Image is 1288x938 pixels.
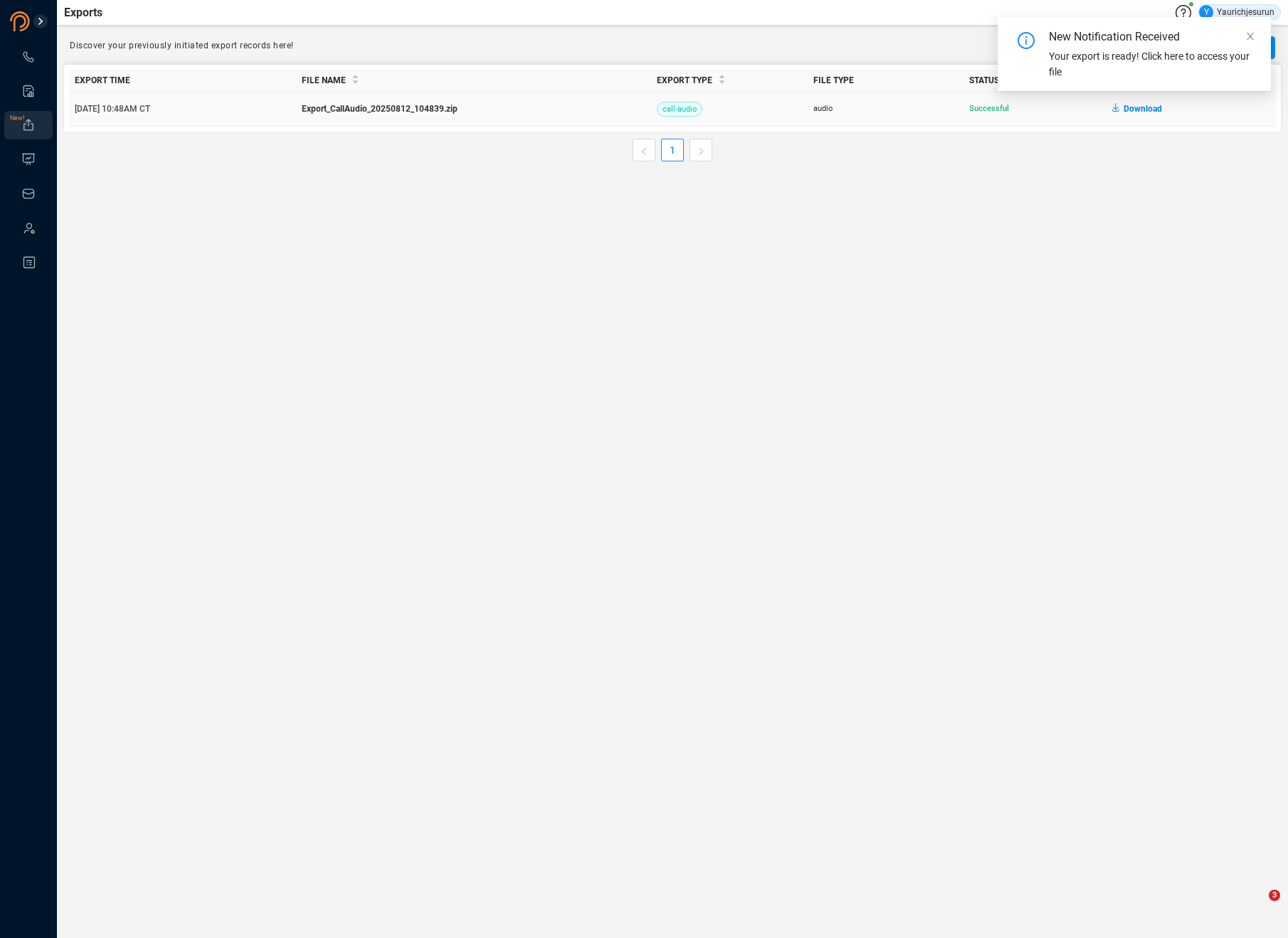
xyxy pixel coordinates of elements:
[969,104,1009,113] span: Successful
[690,139,712,161] li: Next Page
[662,139,683,161] a: 1
[808,92,964,127] td: audio
[657,75,712,85] span: Export Type
[70,41,294,50] span: Discover your previously initiated export records here!
[296,92,651,127] td: Export_CallAudio_20250812_104839.zip
[4,77,53,105] li: Smart Reports
[64,4,102,21] span: Exports
[657,102,702,117] span: call-audio
[4,145,53,174] li: Visuals
[69,70,296,92] th: Export Time
[808,70,964,92] th: File Type
[640,147,648,156] span: left
[633,139,655,161] button: left
[10,104,24,132] span: New!
[718,78,726,86] span: caret-down
[661,139,684,161] li: 1
[352,78,359,86] span: caret-down
[21,118,36,132] a: New!
[4,179,53,208] li: Inbox
[964,70,1106,92] th: Status
[1245,31,1255,41] span: close
[1204,5,1209,19] span: Y
[1112,97,1162,120] button: Download
[1240,890,1274,924] iframe: Intercom live chat
[302,75,346,85] span: File Name
[1199,5,1274,19] div: Yaurichjesurun
[10,11,88,31] img: prodigal-logo
[1018,32,1035,49] span: info-circle
[697,147,705,156] span: right
[718,73,726,80] span: caret-up
[4,43,53,71] li: Interactions
[690,139,712,161] button: right
[75,104,150,114] span: [DATE] 10:48AM CT
[4,111,53,139] li: Exports
[352,73,359,80] span: caret-up
[1124,97,1162,120] span: Download
[1269,890,1280,901] span: 3
[633,139,655,161] li: Previous Page
[1049,48,1254,80] div: Your export is ready! Click here to access your file
[1049,28,1197,46] div: New Notification Received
